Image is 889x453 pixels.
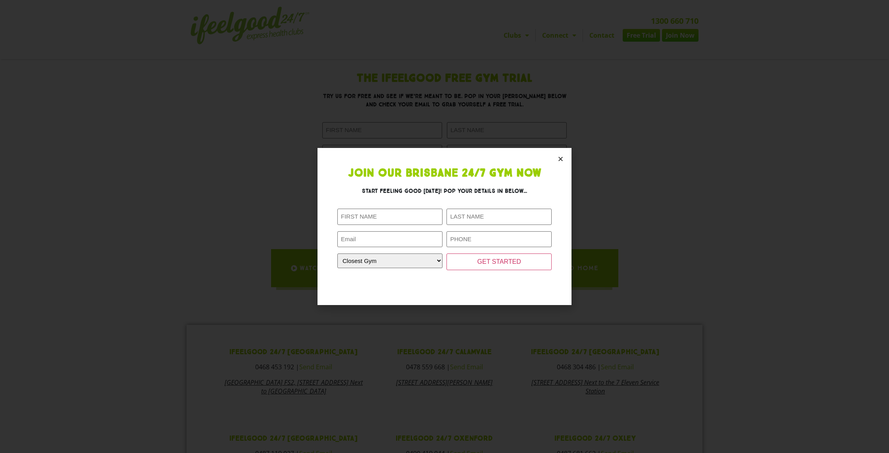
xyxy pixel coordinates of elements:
[446,209,552,225] input: LAST NAME
[446,231,552,248] input: PHONE
[337,168,552,179] h1: Join Our Brisbane 24/7 Gym Now
[446,253,552,270] input: GET STARTED
[558,156,564,162] a: Close
[337,209,443,225] input: FIRST NAME
[337,187,552,195] h3: Start feeling good [DATE]! Pop your details in below...
[337,231,443,248] input: Email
